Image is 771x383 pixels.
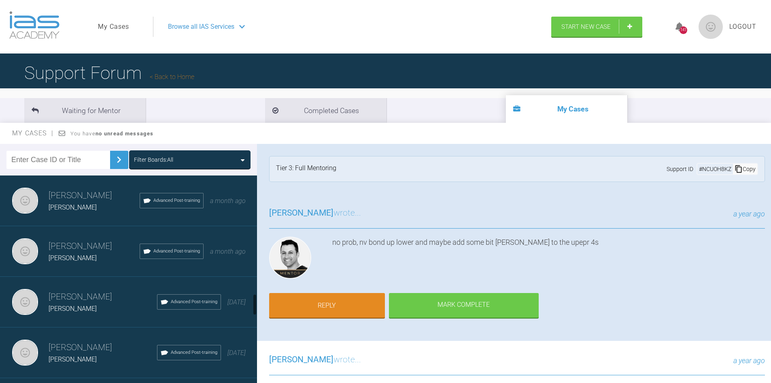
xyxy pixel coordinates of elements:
img: Zaid Esmail [269,237,311,279]
span: [DATE] [227,298,246,306]
li: Completed Cases [265,98,387,123]
img: Mezmin Sawani [12,238,38,264]
div: 141 [680,26,687,34]
span: Support ID [667,165,693,173]
span: Advanced Post-training [153,197,200,204]
a: Logout [729,21,756,32]
span: Advanced Post-training [153,248,200,255]
span: My Cases [12,129,54,137]
span: Advanced Post-training [171,349,217,356]
strong: no unread messages [96,131,153,137]
span: Browse all IAS Services [168,21,234,32]
span: [PERSON_NAME] [269,355,333,364]
li: Waiting for Mentor [24,98,146,123]
img: Mezmin Sawani [12,340,38,366]
h3: wrote... [269,206,361,220]
div: Copy [733,164,757,174]
span: [DATE] [227,349,246,357]
input: Enter Case ID or Title [6,151,110,169]
div: no prob, nv bond up lower and maybe add some bit [PERSON_NAME] to the upepr 4s [332,237,765,282]
img: chevronRight.28bd32b0.svg [113,153,125,166]
span: [PERSON_NAME] [269,208,333,218]
h3: [PERSON_NAME] [49,240,140,253]
h3: [PERSON_NAME] [49,341,157,355]
span: [PERSON_NAME] [49,254,97,262]
span: [PERSON_NAME] [49,203,97,211]
h3: wrote... [269,353,361,367]
h3: [PERSON_NAME] [49,189,140,203]
a: Start New Case [551,17,642,37]
h3: [PERSON_NAME] [49,290,157,304]
img: logo-light.3e3ef733.png [9,11,59,39]
a: Back to Home [150,73,194,81]
a: Reply [269,293,385,318]
span: a month ago [210,197,246,205]
span: a year ago [733,210,765,218]
div: Mark Complete [389,293,539,318]
div: Tier 3: Full Mentoring [276,163,336,175]
img: Mezmin Sawani [12,289,38,315]
span: You have [70,131,153,137]
div: # NCUOH8KZ [697,165,733,173]
div: Filter Boards: All [134,155,173,164]
a: My Cases [98,21,129,32]
img: profile.png [699,15,723,39]
span: a month ago [210,248,246,255]
h1: Support Forum [24,59,194,87]
span: Start New Case [561,23,611,30]
span: [PERSON_NAME] [49,305,97,312]
span: a year ago [733,356,765,365]
span: Advanced Post-training [171,298,217,306]
li: My Cases [506,95,627,123]
img: Mezmin Sawani [12,188,38,214]
span: [PERSON_NAME] [49,355,97,363]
